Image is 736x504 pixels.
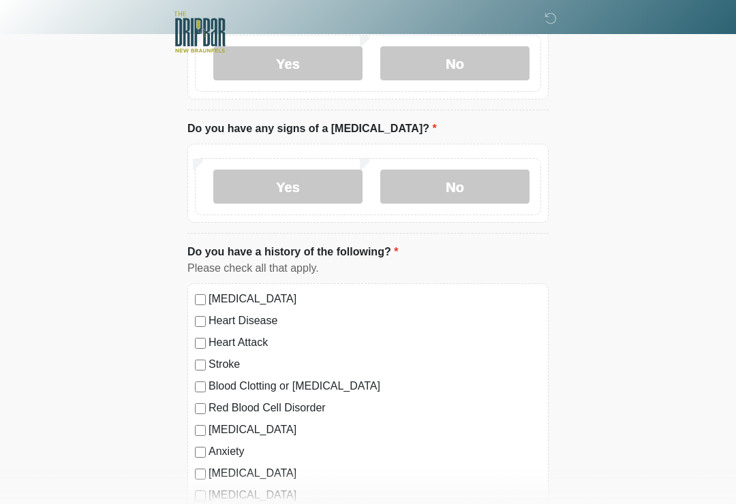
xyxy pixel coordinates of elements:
input: [MEDICAL_DATA] [195,425,206,436]
input: Blood Clotting or [MEDICAL_DATA] [195,381,206,392]
label: Do you have any signs of a [MEDICAL_DATA]? [187,121,437,137]
input: Heart Disease [195,316,206,327]
input: [MEDICAL_DATA] [195,294,206,305]
input: Heart Attack [195,338,206,349]
label: [MEDICAL_DATA] [209,291,541,307]
label: Yes [213,170,363,204]
input: [MEDICAL_DATA] [195,469,206,479]
input: Anxiety [195,447,206,458]
label: Anxiety [209,443,541,460]
img: The DRIPBaR - New Braunfels Logo [174,10,226,54]
label: Heart Attack [209,334,541,351]
label: [MEDICAL_DATA] [209,465,541,482]
label: Red Blood Cell Disorder [209,400,541,416]
label: [MEDICAL_DATA] [209,487,541,503]
input: [MEDICAL_DATA] [195,490,206,501]
label: Heart Disease [209,313,541,329]
label: Do you have a history of the following? [187,244,398,260]
label: No [380,170,530,204]
input: Red Blood Cell Disorder [195,403,206,414]
label: [MEDICAL_DATA] [209,422,541,438]
input: Stroke [195,360,206,371]
label: Blood Clotting or [MEDICAL_DATA] [209,378,541,394]
label: Stroke [209,356,541,373]
div: Please check all that apply. [187,260,549,277]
